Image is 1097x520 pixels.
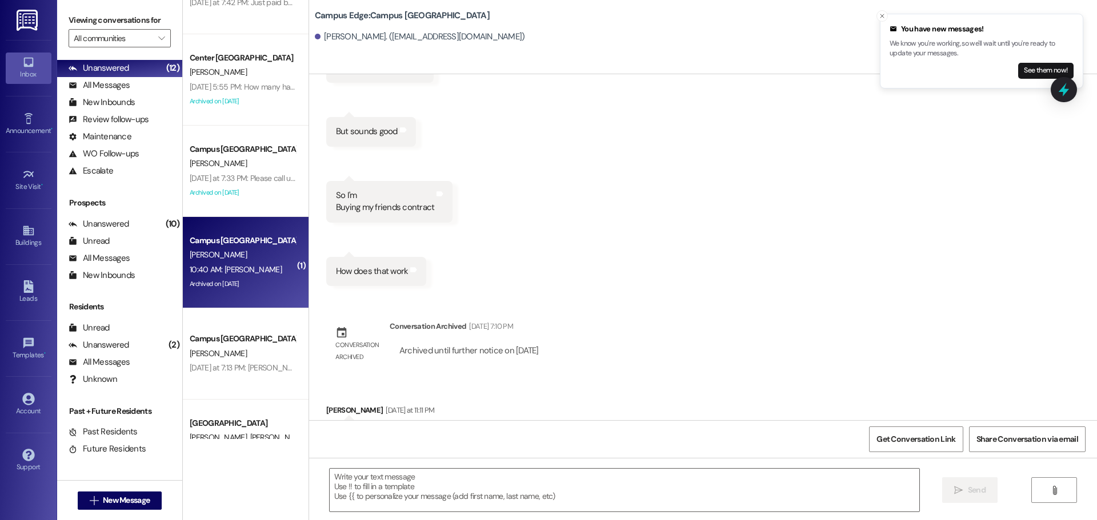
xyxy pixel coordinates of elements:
[51,125,53,133] span: •
[190,362,305,373] div: [DATE] at 7:13 PM: [PERSON_NAME]
[78,491,162,510] button: New Message
[942,477,998,503] button: Send
[876,10,888,22] button: Close toast
[69,131,131,143] div: Maintenance
[190,333,295,345] div: Campus [GEOGRAPHIC_DATA]
[190,143,295,155] div: Campus [GEOGRAPHIC_DATA]
[6,333,51,364] a: Templates •
[90,496,98,505] i: 
[876,433,955,445] span: Get Conversation Link
[190,52,295,64] div: Center [GEOGRAPHIC_DATA]
[69,339,129,351] div: Unanswered
[6,165,51,196] a: Site Visit •
[166,336,182,354] div: (2)
[190,158,247,168] span: [PERSON_NAME]
[890,23,1074,35] div: You have new messages!
[190,348,247,358] span: [PERSON_NAME]
[190,249,247,260] span: [PERSON_NAME]
[69,148,139,160] div: WO Follow-ups
[69,218,129,230] div: Unanswered
[69,96,135,108] div: New Inbounds
[189,94,297,108] div: Archived on [DATE]
[336,190,435,214] div: So I'm Buying my friends contract
[69,235,110,247] div: Unread
[336,265,409,277] div: How does that work
[390,320,466,332] div: Conversation Archived
[1018,63,1074,79] button: See them now!
[69,62,129,74] div: Unanswered
[190,173,452,183] div: [DATE] at 7:33 PM: Please call us back so we can figure it out [PHONE_NUMBER]
[74,29,153,47] input: All communities
[69,443,146,455] div: Future Residents
[315,31,525,43] div: [PERSON_NAME]. ([EMAIL_ADDRESS][DOMAIN_NAME])
[69,426,138,438] div: Past Residents
[69,322,110,334] div: Unread
[326,404,608,420] div: [PERSON_NAME]
[69,373,117,385] div: Unknown
[383,404,434,416] div: [DATE] at 11:11 PM
[250,432,310,442] span: [PERSON_NAME]
[954,486,963,495] i: 
[57,405,182,417] div: Past + Future Residents
[41,181,43,189] span: •
[17,10,40,31] img: ResiDesk Logo
[69,165,113,177] div: Escalate
[398,345,540,357] div: Archived until further notice on [DATE]
[69,11,171,29] label: Viewing conversations for
[976,433,1078,445] span: Share Conversation via email
[103,494,150,506] span: New Message
[57,301,182,313] div: Residents
[163,59,182,77] div: (12)
[336,126,398,138] div: But sounds good
[190,264,282,275] div: 10:40 AM: [PERSON_NAME]
[190,67,247,77] span: [PERSON_NAME]
[335,339,380,364] div: Conversation archived
[190,235,295,247] div: Campus [GEOGRAPHIC_DATA]
[869,426,963,452] button: Get Conversation Link
[189,277,297,291] div: Archived on [DATE]
[57,197,182,209] div: Prospects
[6,445,51,476] a: Support
[1050,486,1059,495] i: 
[158,34,165,43] i: 
[6,389,51,420] a: Account
[69,269,135,281] div: New Inbounds
[190,432,250,442] span: [PERSON_NAME]
[189,186,297,200] div: Archived on [DATE]
[69,114,149,126] div: Review follow-ups
[69,79,130,91] div: All Messages
[969,426,1086,452] button: Share Conversation via email
[968,484,986,496] span: Send
[6,53,51,83] a: Inbox
[6,221,51,252] a: Buildings
[890,39,1074,59] p: We know you're working, so we'll wait until you're ready to update your messages.
[6,277,51,308] a: Leads
[315,10,490,22] b: Campus Edge: Campus [GEOGRAPHIC_DATA]
[190,82,646,92] div: [DATE] 5:55 PM: How many handicap spots are there? I'm just wondering what the options are going ...
[69,252,130,264] div: All Messages
[466,320,513,332] div: [DATE] 7:10 PM
[44,349,46,357] span: •
[190,417,295,429] div: [GEOGRAPHIC_DATA]
[69,356,130,368] div: All Messages
[163,215,182,233] div: (10)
